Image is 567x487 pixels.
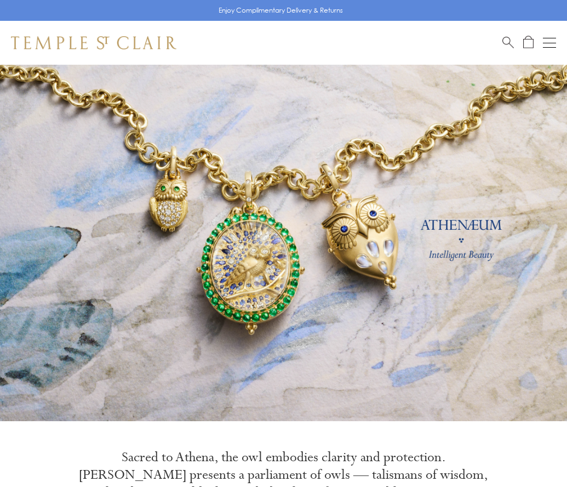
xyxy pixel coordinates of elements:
button: Open navigation [543,36,556,49]
img: Temple St. Clair [11,36,176,49]
a: Search [502,36,514,49]
a: Open Shopping Bag [523,36,534,49]
p: Enjoy Complimentary Delivery & Returns [219,5,343,16]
